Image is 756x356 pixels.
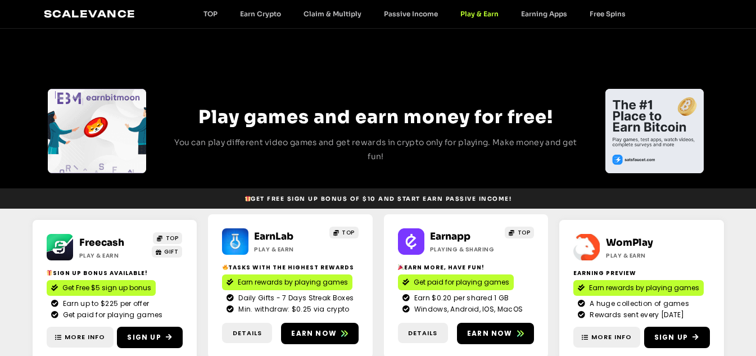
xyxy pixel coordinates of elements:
[238,277,348,287] span: Earn rewards by playing games
[168,136,585,164] p: You can play different video games and get rewards in crypto only for playing. Make money and get...
[47,280,156,296] a: Get Free $5 sign up bonus
[398,323,448,344] a: Details
[605,89,704,173] div: Slides
[292,10,373,18] a: Claim & Multiply
[222,323,272,344] a: Details
[414,277,509,287] span: Get paid for playing games
[79,251,147,260] h2: Play & Earn
[44,8,136,20] a: Scalevance
[236,304,349,314] span: Min. withdraw: $0.25 via crypto
[291,328,337,339] span: Earn now
[152,246,183,258] a: GIFT
[329,227,359,238] a: TOP
[578,10,637,18] a: Free Spins
[430,231,470,242] a: Earnapp
[411,304,523,314] span: Windows, Android, IOS, MacOS
[430,245,499,254] h2: Playing & Sharing
[589,283,699,293] span: Earn rewards by playing games
[192,10,637,18] nav: Menu
[254,231,293,242] a: EarnLab
[65,332,105,342] span: More Info
[222,263,359,272] h2: Tasks with the highest rewards
[48,89,146,173] div: Slides
[117,327,183,348] a: Sign Up
[127,332,161,343] span: Sign Up
[505,227,534,238] a: TOP
[47,269,183,277] h2: Sign Up Bonus Available!
[457,323,535,344] a: Earn now
[60,299,150,309] span: Earn up to $225 per offer
[644,327,710,348] a: Sign Up
[411,293,509,303] span: Earn $0.20 per shared 1 GB
[587,310,685,320] span: Rewards sent every [DATE]
[605,89,704,173] div: 1 / 4
[398,274,514,290] a: Get paid for playing games
[47,327,114,348] a: More Info
[587,299,689,309] span: A huge collection of games
[48,89,146,173] div: 1 / 4
[164,247,178,256] span: GIFT
[222,274,352,290] a: Earn rewards by playing games
[573,327,640,348] a: More Info
[233,328,262,338] span: Details
[398,263,535,272] h2: Earn More, Have Fun!
[449,10,510,18] a: Play & Earn
[342,228,355,237] span: TOP
[654,332,688,343] span: Sign Up
[47,270,52,276] img: 🎁
[408,328,437,338] span: Details
[240,192,516,206] a: 🎁Get Free Sign Up Bonus of $10 and start earn passive income!
[60,310,163,320] span: Get paid for playing games
[518,228,531,237] span: TOP
[62,283,151,293] span: Get Free $5 sign up bonus
[153,232,182,244] a: TOP
[467,328,513,339] span: Earn now
[510,10,578,18] a: Earning Apps
[254,245,323,254] h2: Play & Earn
[606,251,674,260] h2: Play & Earn
[573,269,710,277] h2: Earning Preview
[168,103,585,131] h2: Play games and earn money for free!
[192,10,229,18] a: TOP
[245,195,511,203] span: Get Free Sign Up Bonus of $10 and start earn passive income!
[229,10,292,18] a: Earn Crypto
[166,234,179,242] span: TOP
[591,332,632,342] span: More Info
[373,10,449,18] a: Passive Income
[79,237,124,249] a: Freecash
[281,323,359,344] a: Earn now
[236,293,354,303] span: Daily Gifts - 7 Days Streak Boxes
[398,264,404,270] img: 🎉
[245,196,251,201] img: 🎁
[606,237,653,249] a: WomPlay
[223,264,228,270] img: 🔥
[573,280,704,296] a: Earn rewards by playing games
